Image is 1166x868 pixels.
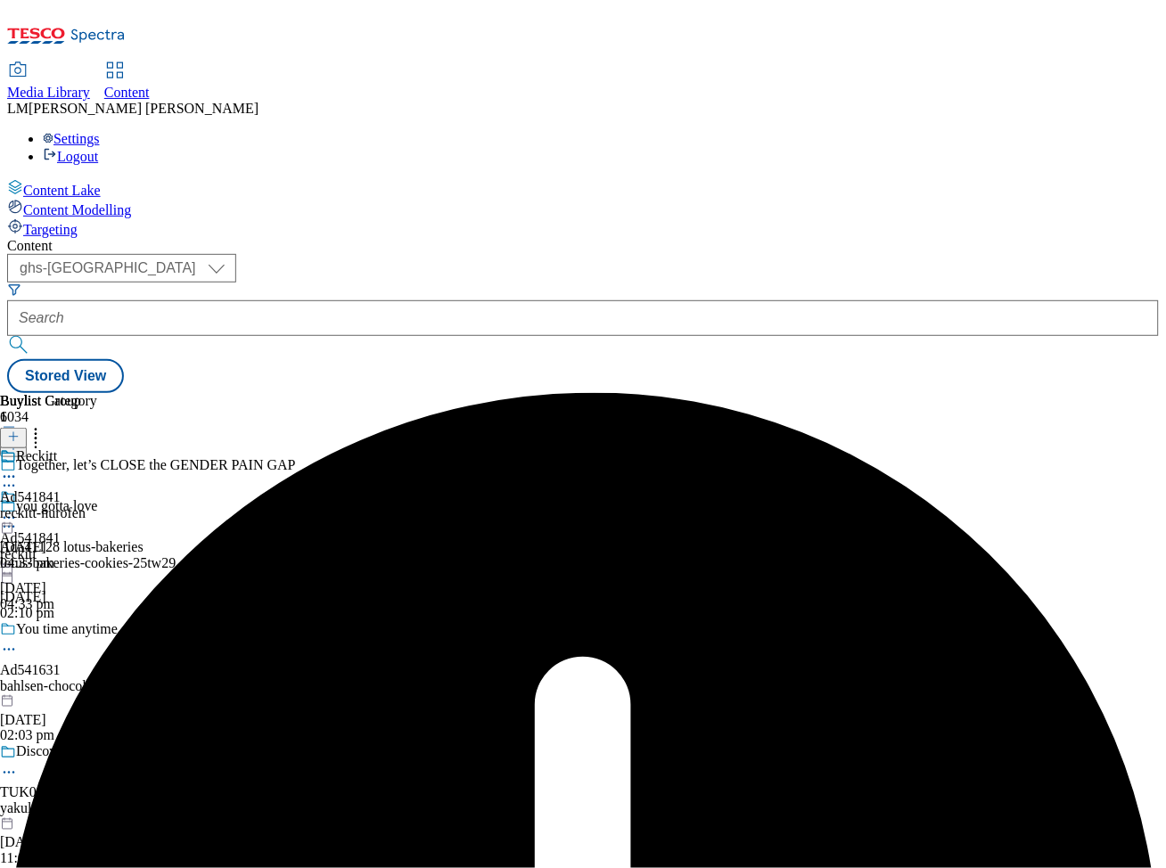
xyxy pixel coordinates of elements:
[7,283,21,297] svg: Search Filters
[16,744,108,760] div: Discover Yakult
[23,202,131,217] span: Content Modelling
[43,149,98,164] a: Logout
[7,300,1159,336] input: Search
[29,101,259,116] span: [PERSON_NAME] [PERSON_NAME]
[7,359,124,393] button: Stored View
[43,131,100,146] a: Settings
[7,199,1159,218] a: Content Modelling
[16,621,118,637] div: You time anytime
[7,63,90,101] a: Media Library
[23,222,78,237] span: Targeting
[16,448,57,464] div: Reckitt
[7,179,1159,199] a: Content Lake
[104,63,150,101] a: Content
[7,85,90,100] span: Media Library
[16,457,296,473] div: Together, let’s CLOSE the GENDER PAIN GAP
[23,183,101,198] span: Content Lake
[7,218,1159,238] a: Targeting
[104,85,150,100] span: Content
[7,238,1159,254] div: Content
[16,498,98,514] div: you gotta love
[7,101,29,116] span: LM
